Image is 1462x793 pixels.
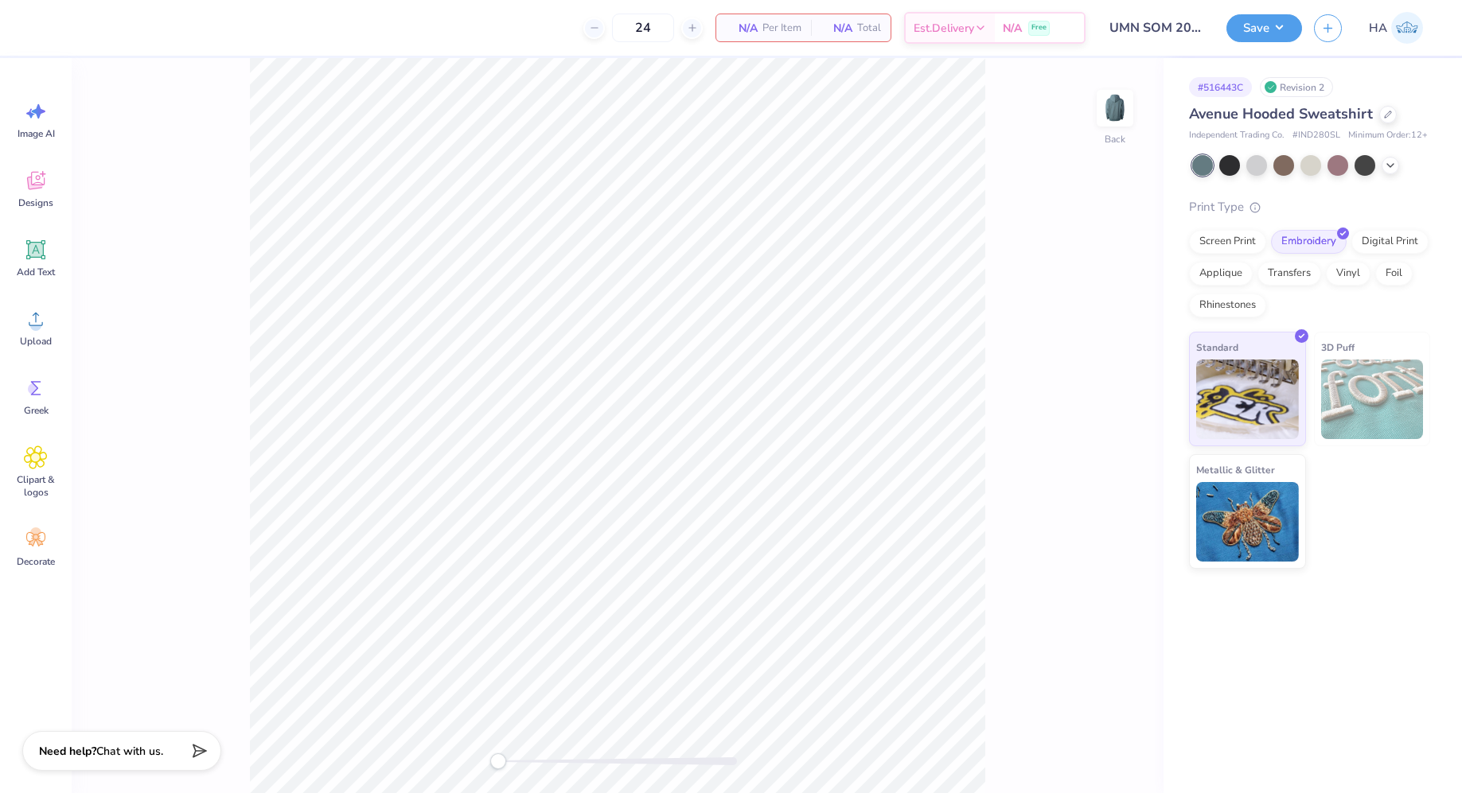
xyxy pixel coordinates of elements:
[1189,293,1266,317] div: Rhinestones
[762,20,801,37] span: Per Item
[1105,132,1125,146] div: Back
[1257,262,1321,286] div: Transfers
[1271,230,1347,254] div: Embroidery
[1321,339,1355,356] span: 3D Puff
[1348,129,1428,142] span: Minimum Order: 12 +
[1292,129,1340,142] span: # IND280SL
[1196,482,1299,562] img: Metallic & Glitter
[1375,262,1413,286] div: Foil
[18,127,55,140] span: Image AI
[1189,129,1285,142] span: Independent Trading Co.
[1189,198,1430,216] div: Print Type
[96,744,163,759] span: Chat with us.
[1031,22,1047,33] span: Free
[10,473,62,499] span: Clipart & logos
[821,20,852,37] span: N/A
[612,14,674,42] input: – –
[1326,262,1370,286] div: Vinyl
[914,20,974,37] span: Est. Delivery
[1362,12,1430,44] a: HA
[1226,14,1302,42] button: Save
[39,744,96,759] strong: Need help?
[1196,461,1275,478] span: Metallic & Glitter
[1003,20,1022,37] span: N/A
[1099,92,1131,124] img: Back
[1189,77,1252,97] div: # 516443C
[24,404,49,417] span: Greek
[1189,104,1373,123] span: Avenue Hooded Sweatshirt
[1369,19,1387,37] span: HA
[1321,360,1424,439] img: 3D Puff
[1260,77,1333,97] div: Revision 2
[1196,339,1238,356] span: Standard
[857,20,881,37] span: Total
[1391,12,1423,44] img: Harshit Agarwal
[1189,230,1266,254] div: Screen Print
[18,196,53,209] span: Designs
[1097,12,1214,44] input: Untitled Design
[20,335,52,348] span: Upload
[1196,360,1299,439] img: Standard
[17,266,55,278] span: Add Text
[1189,262,1253,286] div: Applique
[726,20,758,37] span: N/A
[1351,230,1429,254] div: Digital Print
[490,753,506,769] div: Accessibility label
[17,555,55,568] span: Decorate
